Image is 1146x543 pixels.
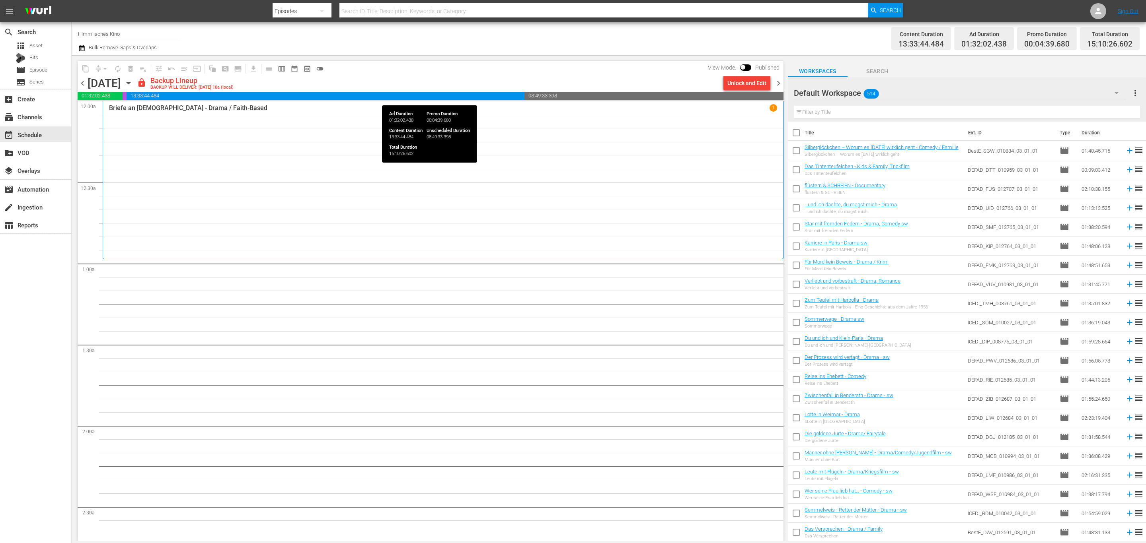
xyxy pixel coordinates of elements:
[805,171,910,176] div: Das Tintenteufelchen
[805,144,959,150] a: Silberglöckchen – Worum es [DATE] wirklich geht - Comedy / Familie
[965,427,1056,446] td: DEFAD_DGJ_012185_03_01_01
[301,62,314,75] span: View Backup
[4,27,14,37] span: Search
[805,163,910,169] a: Das Tintenteufelchen - Kids & Family, Trickfilm
[788,66,848,76] span: Workspaces
[868,3,903,17] button: Search
[1134,508,1144,518] span: reorder
[704,64,740,71] span: View Mode:
[1060,318,1069,327] span: Episode
[4,148,14,158] span: VOD
[165,62,178,75] span: Revert to Primary Episode
[805,354,890,360] a: Der Prozess wird vertagt - Drama - sw
[288,62,301,75] span: Month Calendar View
[1134,355,1144,365] span: reorder
[751,64,783,71] span: Published
[1078,275,1122,294] td: 01:31:45.771
[1134,527,1144,537] span: reorder
[1130,83,1140,103] button: more_vert
[961,29,1007,40] div: Ad Duration
[805,373,866,379] a: Reise ins Ehebett - Comedy
[1134,317,1144,327] span: reorder
[805,228,908,233] div: Star mit fremden Federn
[303,65,311,73] span: preview_outlined
[1060,470,1069,480] span: Episode
[1125,223,1134,231] svg: Add to Schedule
[1125,452,1134,460] svg: Add to Schedule
[278,65,286,73] span: calendar_view_week_outlined
[965,256,1056,275] td: DEFAD_FMK_012763_03_01_01
[794,82,1126,104] div: Default Workspace
[92,62,111,75] span: Remove Gaps & Overlaps
[1078,217,1122,237] td: 01:38:20.594
[965,523,1056,542] td: BestE_DAV_012591_03_01_01
[965,141,1056,160] td: BestE_SGW_010834_03_01_01
[805,240,867,246] a: Karriere in Paris - Drama sw
[965,198,1056,217] td: DEFAD_UID_012766_03_01_01
[963,122,1055,144] th: Ext. ID
[805,209,897,214] div: …und ich dachte, du magst mich
[1125,356,1134,365] svg: Add to Schedule
[965,351,1056,370] td: DEFAD_PWV_012686_03_01_01
[774,78,783,88] span: chevron_right
[219,62,232,75] span: Create Search Block
[965,179,1056,198] td: DEFAD_FUS_012707_03_01_01
[1134,298,1144,308] span: reorder
[1078,198,1122,217] td: 01:13:13.525
[727,76,766,90] div: Unlock and Edit
[4,166,14,176] span: Overlays
[1134,374,1144,384] span: reorder
[961,40,1007,49] span: 01:32:02.438
[1078,351,1122,370] td: 01:56:05.778
[1134,222,1144,231] span: reorder
[740,64,746,70] span: Toggle to switch from Published to Draft view.
[1077,122,1125,144] th: Duration
[965,294,1056,313] td: ICEDi_TMH_008761_03_01_01
[965,160,1056,179] td: DEFAD_DTT_010959_03_01_01
[16,78,25,87] span: Series
[4,112,14,122] span: Channels
[805,278,900,284] a: Verliebt und vorbestraft - Drama, Romance
[124,62,137,75] span: Select an event to delete
[1125,242,1134,250] svg: Add to Schedule
[88,77,121,90] div: [DATE]
[1125,432,1134,441] svg: Add to Schedule
[1078,179,1122,198] td: 02:10:38.155
[78,92,123,100] span: 01:32:02.438
[1134,260,1144,270] span: reorder
[1060,375,1069,384] span: Episode
[1125,261,1134,270] svg: Add to Schedule
[805,182,885,188] a: flüstern & SCHREIEN - Documentary
[1060,508,1069,518] span: Episode
[290,65,298,73] span: date_range_outlined
[1060,222,1069,232] span: Episode
[137,78,146,87] span: lock
[1060,165,1069,175] span: Episode
[1078,389,1122,408] td: 01:55:24.650
[805,190,885,195] div: flüstern & SCHREIEN
[178,62,191,75] span: Fill episodes with ad slates
[1118,8,1138,14] a: Sign Out
[1078,294,1122,313] td: 01:35:01.832
[1134,165,1144,174] span: reorder
[805,533,883,539] div: Das Versprechen
[1060,394,1069,403] span: Episode
[1060,451,1069,461] span: Episode
[805,400,893,405] div: Zwischenfall in Benderath
[1125,375,1134,384] svg: Add to Schedule
[1078,446,1122,465] td: 01:36:08.429
[898,29,944,40] div: Content Duration
[1078,485,1122,504] td: 01:38:17.794
[1060,413,1069,423] span: Episode
[805,438,886,443] div: Die goldene Jurte
[137,62,150,75] span: Clear Lineup
[1060,337,1069,346] span: Episode
[805,495,893,500] div: Wer seine Frau lieb hat…
[1078,427,1122,446] td: 01:31:58.544
[1078,237,1122,256] td: 01:48:06.128
[203,61,219,76] span: Refresh All Search Blocks
[1125,490,1134,498] svg: Add to Schedule
[965,408,1056,427] td: DEFAD_LIW_012684_03_01_01
[1125,509,1134,518] svg: Add to Schedule
[805,324,864,329] div: Sommerwege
